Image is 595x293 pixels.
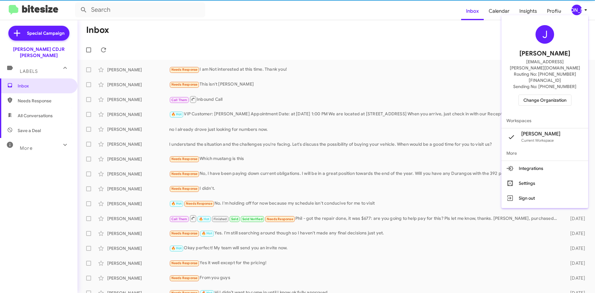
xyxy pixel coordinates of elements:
button: Change Organization [518,95,571,106]
span: [EMAIL_ADDRESS][PERSON_NAME][DOMAIN_NAME] [509,59,581,71]
button: Sign out [501,191,588,206]
span: [PERSON_NAME] [519,49,570,59]
button: Settings [501,176,588,191]
span: Routing No: [PHONE_NUMBER][FINANCIAL_ID] [509,71,581,83]
span: Workspaces [501,113,588,128]
span: More [501,146,588,161]
span: Change Organization [523,95,566,105]
span: [PERSON_NAME] [521,131,560,137]
span: Sending No: [PHONE_NUMBER] [513,83,576,90]
button: Integrations [501,161,588,176]
div: J [535,25,554,44]
span: Current Workspace [521,138,554,143]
